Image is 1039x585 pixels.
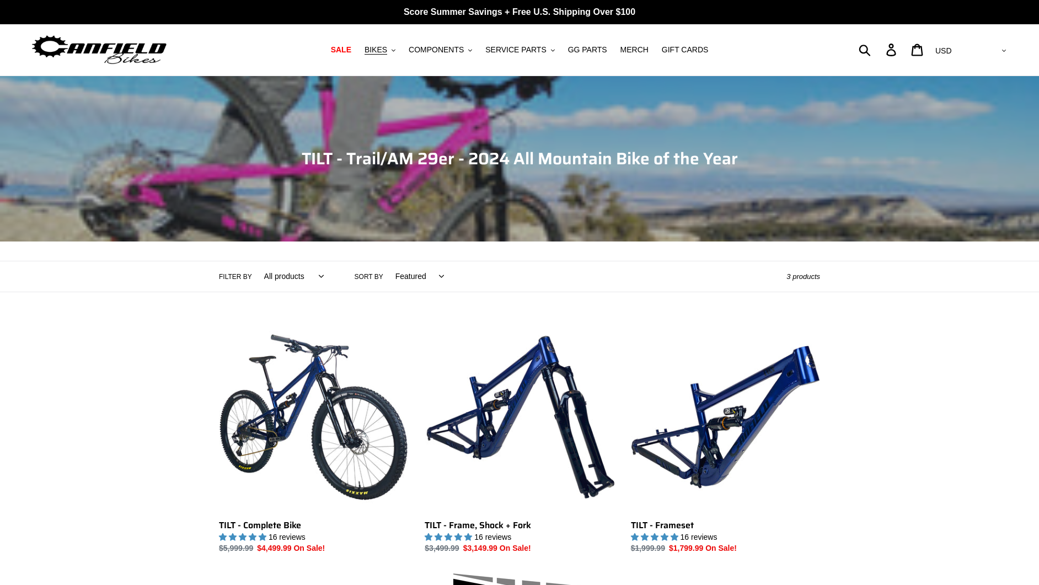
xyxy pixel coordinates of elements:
span: MERCH [620,45,649,55]
input: Search [865,37,893,62]
a: SALE [325,42,357,57]
span: BIKES [365,45,387,55]
span: SALE [331,45,351,55]
a: GG PARTS [563,42,613,57]
span: SERVICE PARTS [485,45,546,55]
label: Sort by [355,272,383,282]
span: COMPONENTS [409,45,464,55]
label: Filter by [219,272,252,282]
span: GG PARTS [568,45,607,55]
a: MERCH [615,42,654,57]
button: BIKES [359,42,401,57]
span: TILT - Trail/AM 29er - 2024 All Mountain Bike of the Year [302,146,738,171]
a: GIFT CARDS [656,42,714,57]
span: 3 products [786,272,820,281]
span: GIFT CARDS [662,45,709,55]
button: SERVICE PARTS [480,42,560,57]
button: COMPONENTS [403,42,478,57]
img: Canfield Bikes [30,33,168,67]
